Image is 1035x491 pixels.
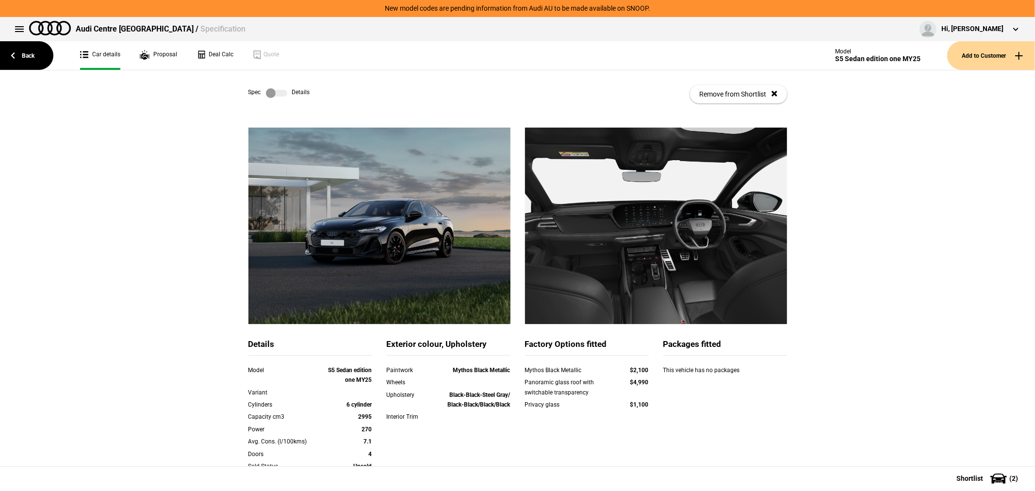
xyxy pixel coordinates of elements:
[956,475,983,482] span: Shortlist
[248,412,323,422] div: Capacity cm3
[76,24,246,34] div: Audi Centre [GEOGRAPHIC_DATA] /
[525,339,649,356] div: Factory Options fitted
[387,365,436,375] div: Paintwork
[387,390,436,400] div: Upholstery
[387,339,510,356] div: Exterior colour, Upholstery
[369,451,372,458] strong: 4
[29,21,71,35] img: audi.png
[248,339,372,356] div: Details
[630,401,649,408] strong: $1,100
[690,85,787,103] button: Remove from Shortlist
[663,339,787,356] div: Packages fitted
[248,400,323,409] div: Cylinders
[248,425,323,434] div: Power
[453,367,510,374] strong: Mythos Black Metallic
[448,392,510,408] strong: Black-Black-Steel Gray/ Black-Black/Black/Black
[947,41,1035,70] button: Add to Customer
[835,55,920,63] div: S5 Sedan edition one MY25
[248,449,323,459] div: Doors
[362,426,372,433] strong: 270
[387,377,436,387] div: Wheels
[525,365,612,375] div: Mythos Black Metallic
[364,438,372,445] strong: 7.1
[663,365,787,385] div: This vehicle has no packages
[630,379,649,386] strong: $4,990
[630,367,649,374] strong: $2,100
[329,367,372,383] strong: S5 Sedan edition one MY25
[525,377,612,397] div: Panoramic glass roof with switchable transparency
[140,41,177,70] a: Proposal
[359,413,372,420] strong: 2995
[200,24,246,33] span: Specification
[942,466,1035,491] button: Shortlist(2)
[347,401,372,408] strong: 6 cylinder
[835,48,920,55] div: Model
[354,463,372,470] strong: Unsold
[80,41,120,70] a: Car details
[941,24,1003,34] div: Hi, [PERSON_NAME]
[387,412,436,422] div: Interior Trim
[197,41,233,70] a: Deal Calc
[248,88,310,98] div: Spec Details
[525,400,612,409] div: Privacy glass
[248,437,323,446] div: Avg. Cons. (l/100kms)
[1009,475,1018,482] span: ( 2 )
[248,461,323,471] div: Sold Status
[248,365,323,375] div: Model
[248,388,323,397] div: Variant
